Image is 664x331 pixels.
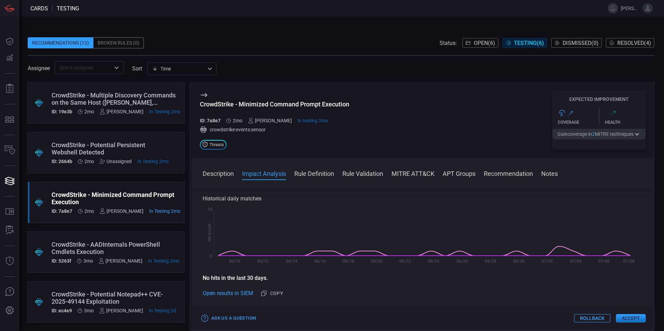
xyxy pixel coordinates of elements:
button: Reports [1,81,18,97]
div: [PERSON_NAME] [100,208,144,214]
h5: ID: 19e3b [52,109,72,114]
button: MITRE - Detection Posture [1,111,18,128]
button: ALERT ANALYSIS [1,222,18,239]
button: Recommendation [484,169,533,177]
text: 06/28 [485,259,496,264]
div: CrowdStrike - Potential Persistent Webshell Detected [52,141,169,156]
div: [PERSON_NAME] [99,308,143,313]
span: Jul 02, 2025 2:53 AM [83,258,93,264]
span: Jul 09, 2025 4:08 AM [233,118,242,123]
text: 07/08 [623,259,635,264]
span: [PERSON_NAME].[PERSON_NAME] [621,6,640,11]
span: Threats [210,143,224,147]
h5: ID: 7a8e7 [52,208,72,214]
span: Cards [30,5,48,12]
button: Preferences [1,302,18,319]
text: 06/26 [456,259,468,264]
button: MITRE ATT&CK [391,169,434,177]
text: 06/18 [343,259,354,264]
button: Ask Us A Question [1,284,18,300]
button: Open(6) [462,38,498,48]
button: Rule Catalog [1,204,18,220]
div: Broken Rules (0) [93,37,144,48]
text: 06/30 [513,259,525,264]
button: Dismissed(0) [551,38,602,48]
button: Cards [1,173,18,189]
div: CrowdStrike - Minimized Command Prompt Execution [200,101,349,108]
div: CrowdStrike - Multiple Discovery Commands on the Same Host (Turla, GALLIUM, APT 1) [52,92,181,106]
button: Ask Us a Question [200,313,258,324]
button: Detections [1,50,18,66]
text: 07/04 [570,259,581,264]
button: Impact Analysis [242,169,286,177]
button: Inventory [1,142,18,159]
span: Dismissed ( 0 ) [563,40,599,46]
label: sort [132,65,142,72]
text: 06/10 [229,259,240,264]
button: Rollback [574,314,610,322]
span: testing [57,5,79,12]
button: Testing(6) [502,38,547,48]
h5: ID: 5263f [52,258,71,264]
h5: Expected Improvement [552,96,646,102]
div: CrowdStrike - Potential Notepad++ CVE-2025-49144 Exploitation [52,291,176,305]
text: 10 [207,207,212,212]
span: Assignee [28,65,50,72]
span: Resolved ( 4 ) [617,40,651,46]
text: 06/22 [399,259,411,264]
button: Copy [258,288,286,299]
div: [PERSON_NAME] [99,258,142,264]
span: Status: [440,40,457,46]
button: Threat Intelligence [1,253,18,269]
span: Jul 24, 2025 3:07 PM [149,109,181,114]
button: Notes [541,169,558,177]
text: 07/06 [598,259,610,264]
span: 2 [592,131,595,137]
text: 06/20 [371,259,382,264]
h5: ID: 2664b [52,159,72,164]
span: Testing ( 6 ) [514,40,544,46]
strong: No hits in the last 30 days. [203,275,268,281]
button: Rule Validation [342,169,383,177]
div: Time [152,65,205,72]
span: Jul 17, 2025 9:36 AM [84,159,94,164]
text: 06/16 [314,259,326,264]
div: Health [605,120,646,125]
div: [PERSON_NAME] [248,118,292,123]
text: 06/24 [428,259,439,264]
button: Open [112,63,121,73]
text: 07/02 [542,259,553,264]
div: CrowdStrike - AADInternals PowerShell Cmdlets Execution [52,241,179,255]
span: Jul 01, 2025 8:00 AM [84,308,94,313]
div: [PERSON_NAME] [100,109,144,114]
button: Dashboard [1,33,18,50]
div: Historical daily matches [203,195,643,203]
div: Unassigned [100,159,132,164]
div: CrowdStrike - Minimized Command Prompt Execution [52,191,181,206]
span: Jul 09, 2025 4:08 AM [84,208,94,214]
span: Jul 07, 2025 11:37 AM [148,258,179,264]
input: Select assignee [57,63,110,72]
text: 06/14 [286,259,297,264]
h5: ID: ec4e9 [52,308,72,313]
button: Gaincoverage in2MITRE techniques [552,129,646,139]
div: crowdstrike:events:sensor [200,126,349,133]
span: Jul 15, 2025 9:07 AM [297,118,328,123]
button: Accept [616,314,646,322]
text: 0 [210,254,212,258]
span: Sep 15, 2025 9:22 AM [149,308,176,313]
div: Coverage [558,120,599,125]
span: Jul 15, 2025 9:07 AM [149,208,181,214]
a: Open results in SIEM [203,289,253,297]
button: APT Groups [443,169,476,177]
div: Recommendations (12) [28,37,93,48]
button: Rule Definition [294,169,334,177]
span: Jul 17, 2025 9:37 AM [84,109,94,114]
button: Description [203,169,234,177]
text: Hit Count [207,224,212,242]
h5: ID: 7a8e7 [200,118,221,123]
span: Jul 22, 2025 4:48 PM [137,159,169,164]
text: 06/12 [257,259,269,264]
span: Open ( 6 ) [474,40,495,46]
button: Resolved(4) [606,38,654,48]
